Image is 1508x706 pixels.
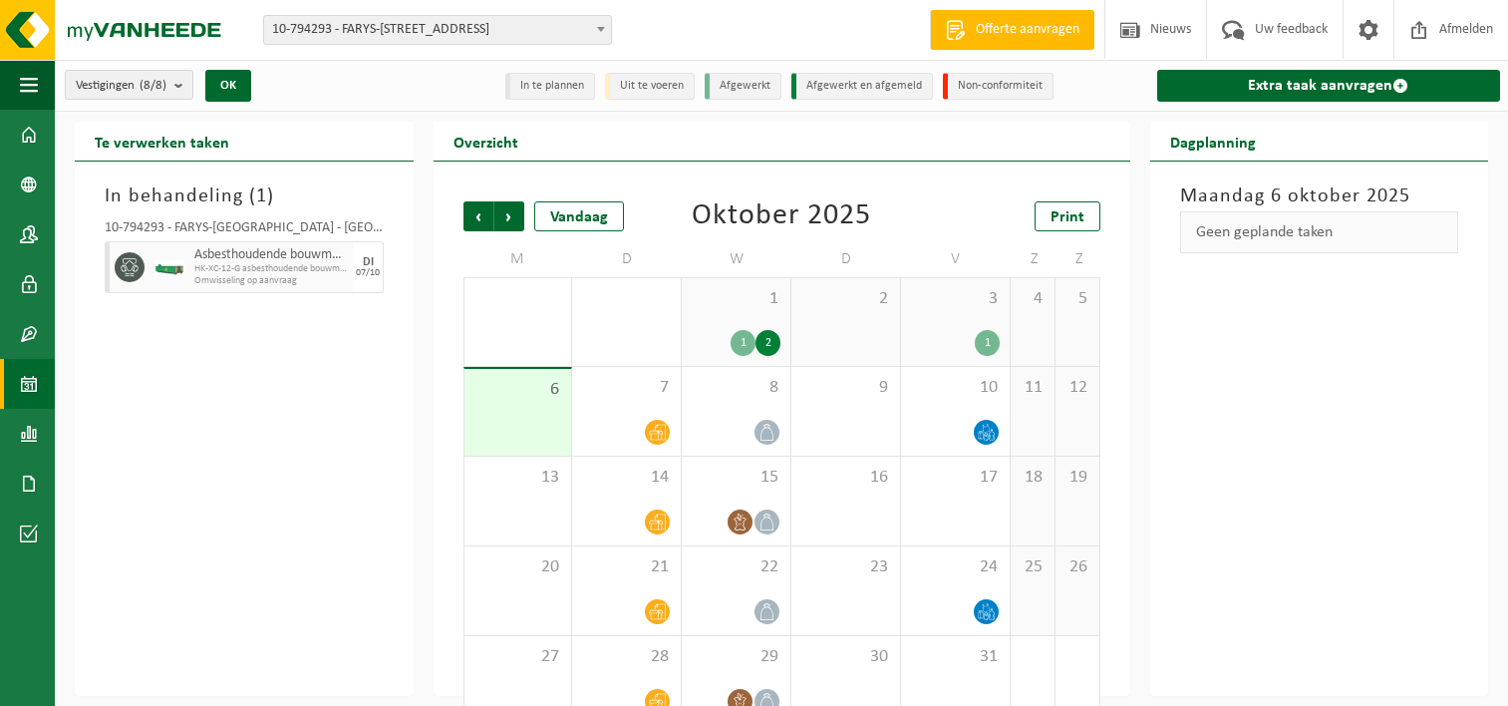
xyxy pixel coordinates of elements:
span: 6 [474,379,562,401]
a: Print [1035,201,1100,231]
li: Non-conformiteit [943,73,1054,100]
li: Afgewerkt [705,73,781,100]
span: Vorige [463,201,493,231]
span: 17 [911,467,1000,489]
span: 13 [474,467,562,489]
div: Oktober 2025 [692,201,871,231]
td: V [901,241,1011,277]
span: 10-794293 - FARYS-ASSE - 1730 ASSE, HUINEGEM 47 [264,16,611,44]
span: 10-794293 - FARYS-ASSE - 1730 ASSE, HUINEGEM 47 [263,15,612,45]
span: 30 [801,646,890,668]
div: 1 [731,330,755,356]
h2: Overzicht [434,122,538,161]
span: 23 [801,556,890,578]
span: 25 [1021,556,1045,578]
img: HK-XC-12-GN-00 [154,260,184,275]
span: 24 [911,556,1000,578]
li: In te plannen [505,73,595,100]
td: D [572,241,682,277]
span: 15 [692,467,780,489]
button: OK [205,70,251,102]
td: D [791,241,901,277]
a: Offerte aanvragen [930,10,1094,50]
h2: Te verwerken taken [75,122,249,161]
span: 14 [582,467,671,489]
span: 1 [256,186,267,206]
div: 1 [975,330,1000,356]
span: 12 [1065,377,1089,399]
span: Omwisseling op aanvraag [194,275,349,287]
span: 4 [1021,288,1045,310]
span: 7 [582,377,671,399]
td: W [682,241,791,277]
span: 2 [801,288,890,310]
span: 11 [1021,377,1045,399]
h3: In behandeling ( ) [105,181,384,211]
span: 20 [474,556,562,578]
div: Geen geplande taken [1180,211,1459,253]
td: Z [1056,241,1100,277]
span: 10 [911,377,1000,399]
span: 16 [801,467,890,489]
span: 22 [692,556,780,578]
td: Z [1011,241,1056,277]
span: HK-XC-12-G asbesthoudende bouwmaterialen (hechtgebonden) [194,263,349,275]
h3: Maandag 6 oktober 2025 [1180,181,1459,211]
span: 5 [1065,288,1089,310]
div: 2 [755,330,780,356]
span: 1 [692,288,780,310]
div: 10-794293 - FARYS-[GEOGRAPHIC_DATA] - [GEOGRAPHIC_DATA] [105,221,384,241]
span: 21 [582,556,671,578]
span: 29 [692,646,780,668]
h2: Dagplanning [1150,122,1276,161]
span: 9 [801,377,890,399]
div: DI [363,256,374,268]
div: Vandaag [534,201,624,231]
count: (8/8) [140,79,166,92]
span: Vestigingen [76,71,166,101]
span: 26 [1065,556,1089,578]
li: Uit te voeren [605,73,695,100]
span: 18 [1021,467,1045,489]
span: 19 [1065,467,1089,489]
div: 07/10 [356,268,380,278]
span: 27 [474,646,562,668]
span: Offerte aanvragen [971,20,1084,40]
span: 8 [692,377,780,399]
span: Volgende [494,201,524,231]
span: 3 [911,288,1000,310]
span: 31 [911,646,1000,668]
li: Afgewerkt en afgemeld [791,73,933,100]
a: Extra taak aanvragen [1157,70,1501,102]
button: Vestigingen(8/8) [65,70,193,100]
span: 28 [582,646,671,668]
span: Print [1051,209,1084,225]
span: Asbesthoudende bouwmaterialen cementgebonden (hechtgebonden) [194,247,349,263]
td: M [463,241,573,277]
